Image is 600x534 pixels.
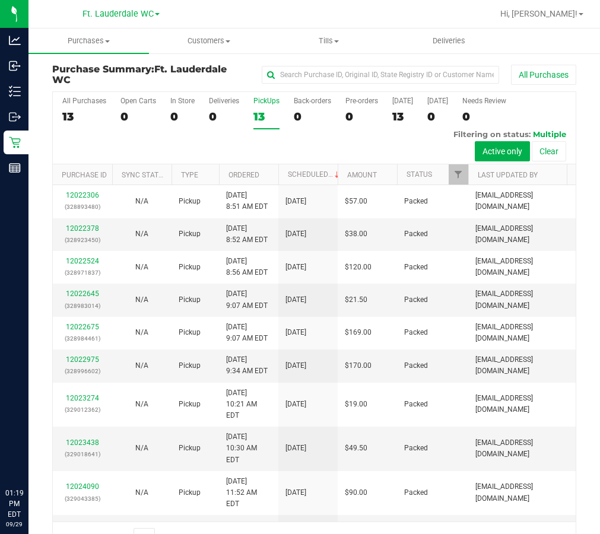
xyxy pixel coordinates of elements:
div: Pre-orders [345,97,378,105]
span: Pickup [179,262,201,273]
span: $169.00 [345,327,372,338]
h3: Purchase Summary: [52,64,227,85]
button: N/A [135,443,148,454]
span: Pickup [179,196,201,207]
p: (329012362) [60,404,105,415]
a: Filter [449,164,468,185]
span: [DATE] [285,487,306,498]
button: N/A [135,487,148,498]
a: Status [407,170,432,179]
button: All Purchases [511,65,576,85]
span: [EMAIL_ADDRESS][DOMAIN_NAME] [475,393,580,415]
button: N/A [135,196,148,207]
div: 0 [294,110,331,123]
div: 0 [209,110,239,123]
p: (328923450) [60,234,105,246]
div: 0 [170,110,195,123]
span: Not Applicable [135,197,148,205]
span: Packed [404,196,428,207]
span: Not Applicable [135,361,148,370]
span: [DATE] 9:07 AM EDT [226,322,268,344]
span: Not Applicable [135,263,148,271]
span: [DATE] [285,399,306,410]
span: $19.00 [345,399,367,410]
a: 12024090 [66,482,99,491]
span: [DATE] 9:34 AM EDT [226,354,268,377]
span: [EMAIL_ADDRESS][DOMAIN_NAME] [475,256,580,278]
button: N/A [135,228,148,240]
p: (328971837) [60,267,105,278]
a: 12023274 [66,394,99,402]
span: [EMAIL_ADDRESS][DOMAIN_NAME] [475,322,580,344]
span: Pickup [179,360,201,371]
div: 13 [253,110,280,123]
a: Deliveries [389,28,510,53]
span: [DATE] 10:30 AM EDT [226,431,271,466]
span: Packed [404,443,428,454]
a: Type [181,171,198,179]
button: N/A [135,294,148,306]
span: Ft. Lauderdale WC [52,63,227,85]
a: Sync Status [122,171,167,179]
a: 12022975 [66,355,99,364]
span: [DATE] 11:52 AM EDT [226,476,271,510]
div: 0 [427,110,448,123]
inline-svg: Inbound [9,60,21,72]
span: $170.00 [345,360,372,371]
span: Multiple [533,129,566,139]
p: (328983014) [60,300,105,311]
a: Scheduled [288,170,342,179]
span: [DATE] [285,294,306,306]
span: [DATE] [285,196,306,207]
button: N/A [135,360,148,371]
input: Search Purchase ID, Original ID, State Registry ID or Customer Name... [262,66,499,84]
span: Not Applicable [135,444,148,452]
div: 0 [345,110,378,123]
span: [EMAIL_ADDRESS][DOMAIN_NAME] [475,354,580,377]
span: Not Applicable [135,488,148,497]
span: Packed [404,487,428,498]
inline-svg: Analytics [9,34,21,46]
span: Not Applicable [135,295,148,304]
span: [DATE] 9:07 AM EDT [226,288,268,311]
span: Pickup [179,487,201,498]
a: 12022675 [66,323,99,331]
inline-svg: Outbound [9,111,21,123]
span: Deliveries [417,36,481,46]
span: $21.50 [345,294,367,306]
div: In Store [170,97,195,105]
a: 12022524 [66,257,99,265]
span: $120.00 [345,262,372,273]
span: Pickup [179,399,201,410]
span: $49.50 [345,443,367,454]
a: Purchases [28,28,149,53]
span: [DATE] [285,327,306,338]
div: Needs Review [462,97,506,105]
a: 12022306 [66,191,99,199]
p: (328984461) [60,333,105,344]
span: [EMAIL_ADDRESS][DOMAIN_NAME] [475,288,580,311]
a: Ordered [228,171,259,179]
span: Pickup [179,443,201,454]
a: 12022645 [66,290,99,298]
span: [DATE] [285,228,306,240]
span: [DATE] 8:56 AM EDT [226,256,268,278]
span: [DATE] 10:21 AM EDT [226,387,271,422]
span: $90.00 [345,487,367,498]
a: Tills [269,28,389,53]
p: (328996602) [60,365,105,377]
span: Pickup [179,294,201,306]
span: Purchases [28,36,149,46]
div: [DATE] [392,97,413,105]
span: Filtering on status: [453,129,531,139]
div: PickUps [253,97,280,105]
button: Active only [475,141,530,161]
div: [DATE] [427,97,448,105]
span: Not Applicable [135,400,148,408]
span: [DATE] 8:51 AM EDT [226,190,268,212]
div: Open Carts [120,97,156,105]
span: Packed [404,360,428,371]
span: [EMAIL_ADDRESS][DOMAIN_NAME] [475,223,580,246]
span: Pickup [179,327,201,338]
span: Packed [404,228,428,240]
